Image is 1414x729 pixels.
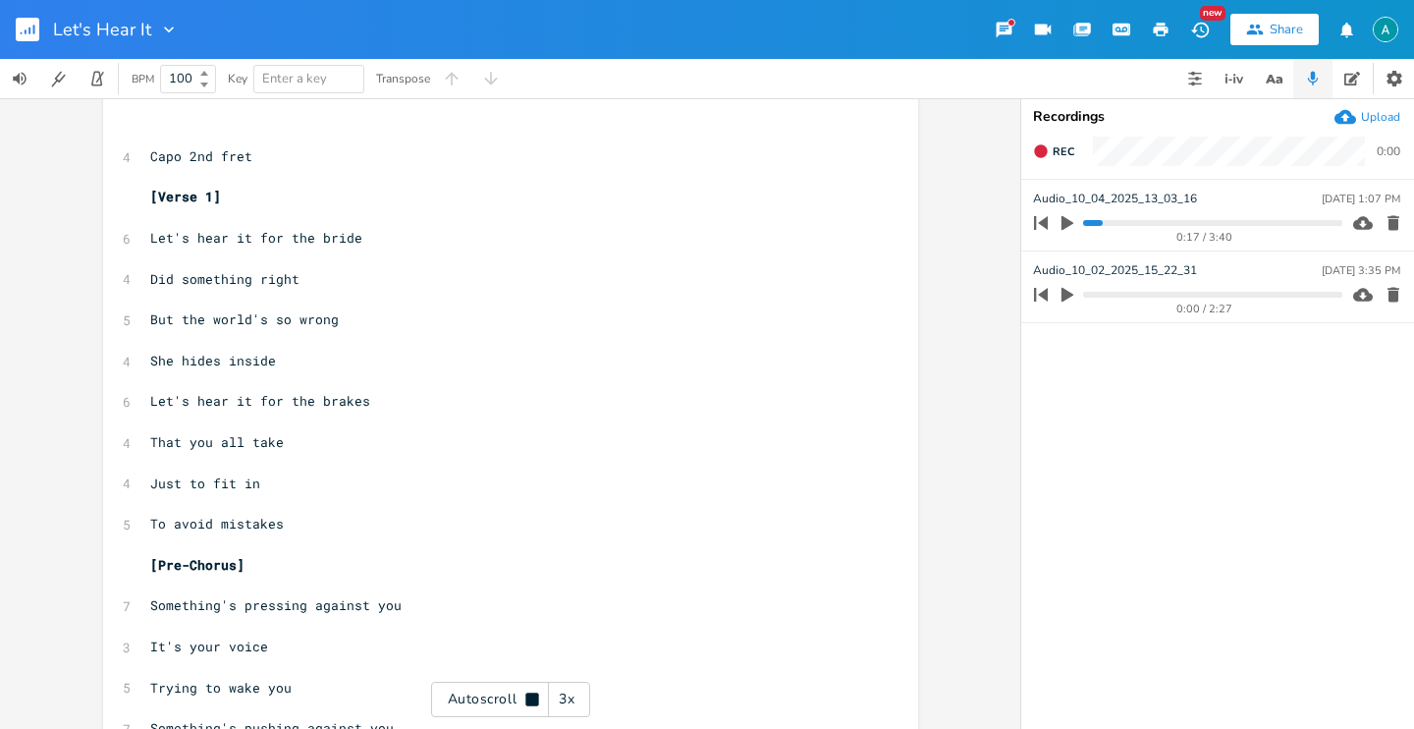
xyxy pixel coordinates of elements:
span: That you all take [150,433,284,451]
div: 0:00 / 2:27 [1067,304,1342,314]
button: New [1180,12,1220,47]
span: Capo 2nd fret [150,147,252,165]
div: [DATE] 1:07 PM [1322,194,1400,204]
span: Did something right [150,270,299,288]
span: Trying to wake you [150,679,292,697]
button: Share [1230,14,1319,45]
span: [Pre-Chorus] [150,556,245,574]
img: Alex [1373,17,1398,42]
span: Let's hear it for the bride [150,229,362,247]
div: New [1200,6,1225,21]
div: Share [1270,21,1303,38]
button: Rec [1025,136,1082,167]
div: Transpose [376,73,430,84]
span: Enter a key [262,70,327,87]
div: Autoscroll [431,682,590,717]
button: Upload [1334,106,1400,128]
span: Something's pressing against you [150,596,402,614]
div: BPM [132,74,154,84]
div: Upload [1361,109,1400,125]
span: Rec [1053,144,1074,159]
div: 0:00 [1377,145,1400,157]
span: She hides inside [150,352,276,369]
span: Let's hear it for the brakes [150,392,370,410]
span: Let's Hear It [53,21,151,38]
span: Audio_10_02_2025_15_22_31 [1033,261,1197,280]
span: But the world's so wrong [150,310,339,328]
div: 3x [549,682,584,717]
div: 0:17 / 3:40 [1067,232,1342,243]
div: Key [228,73,247,84]
div: [DATE] 3:35 PM [1322,265,1400,276]
span: To avoid mistakes [150,515,284,533]
span: It's your voice [150,638,268,655]
div: Recordings [1033,110,1402,124]
span: Audio_10_04_2025_13_03_16 [1033,190,1197,208]
span: [Verse 1] [150,188,221,205]
span: Just to fit in [150,475,260,492]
